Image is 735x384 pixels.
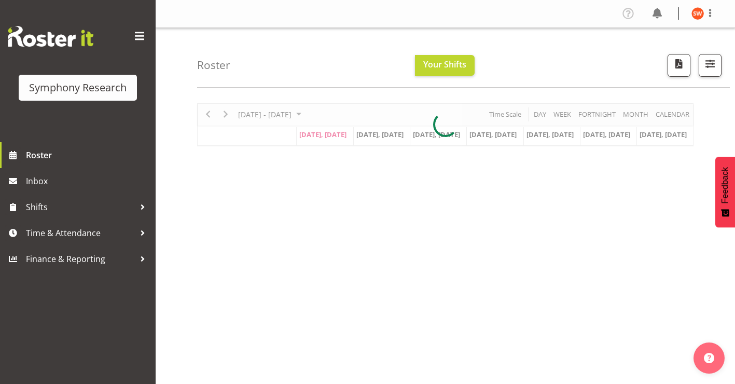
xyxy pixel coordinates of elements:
span: Inbox [26,173,150,189]
span: Roster [26,147,150,163]
span: Shifts [26,199,135,215]
button: Filter Shifts [699,54,722,77]
button: Your Shifts [415,55,475,76]
img: Rosterit website logo [8,26,93,47]
h4: Roster [197,59,230,71]
div: Symphony Research [29,80,127,95]
img: help-xxl-2.png [704,353,714,363]
button: Download a PDF of the roster according to the set date range. [668,54,690,77]
span: Your Shifts [423,59,466,70]
span: Time & Attendance [26,225,135,241]
button: Feedback - Show survey [715,157,735,227]
img: shannon-whelan11890.jpg [691,7,704,20]
span: Feedback [720,167,730,203]
span: Finance & Reporting [26,251,135,267]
